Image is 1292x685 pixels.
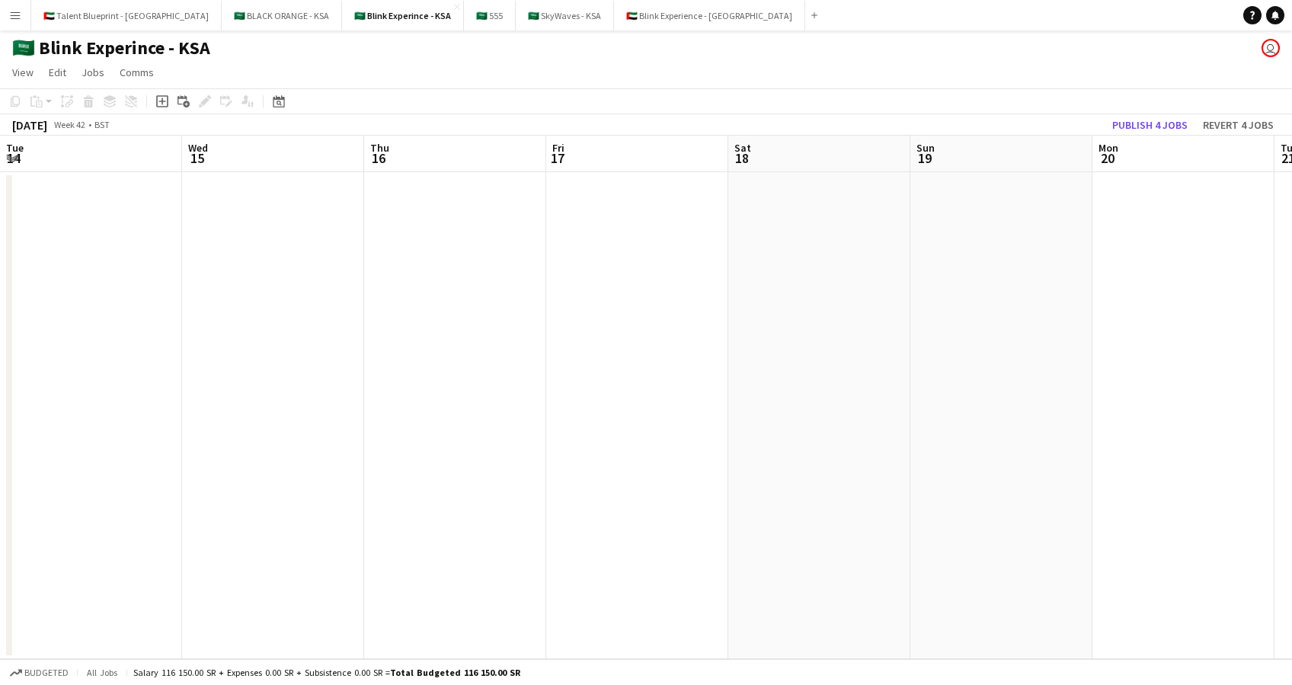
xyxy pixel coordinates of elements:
button: Revert 4 jobs [1197,115,1280,135]
span: Total Budgeted 116 150.00 SR [390,667,520,678]
span: 14 [4,149,24,167]
button: 🇸🇦 Blink Experince - KSA [342,1,464,30]
span: 19 [914,149,935,167]
button: 🇦🇪 Blink Experience - [GEOGRAPHIC_DATA] [614,1,805,30]
span: 17 [550,149,564,167]
span: Sun [916,141,935,155]
span: 16 [368,149,389,167]
div: Salary 116 150.00 SR + Expenses 0.00 SR + Subsistence 0.00 SR = [133,667,520,678]
span: Jobs [82,66,104,79]
span: Fri [552,141,564,155]
span: 15 [186,149,208,167]
span: Budgeted [24,667,69,678]
a: Jobs [75,62,110,82]
button: Publish 4 jobs [1106,115,1194,135]
span: Sat [734,141,751,155]
a: View [6,62,40,82]
h1: 🇸🇦 Blink Experince - KSA [12,37,210,59]
span: Comms [120,66,154,79]
span: 20 [1096,149,1118,167]
span: Week 42 [50,119,88,130]
a: Comms [114,62,160,82]
div: BST [94,119,110,130]
span: Mon [1099,141,1118,155]
button: Budgeted [8,664,71,681]
span: All jobs [84,667,120,678]
span: Thu [370,141,389,155]
button: 🇦🇪 Talent Blueprint - [GEOGRAPHIC_DATA] [31,1,222,30]
span: View [12,66,34,79]
span: 18 [732,149,751,167]
span: Edit [49,66,66,79]
button: 🇸🇦 BLACK ORANGE - KSA [222,1,342,30]
div: [DATE] [12,117,47,133]
button: 🇸🇦 SkyWaves - KSA [516,1,614,30]
app-user-avatar: Abdulwahab Al Hijan [1262,39,1280,57]
a: Edit [43,62,72,82]
span: Wed [188,141,208,155]
button: 🇸🇦 555 [464,1,516,30]
span: Tue [6,141,24,155]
